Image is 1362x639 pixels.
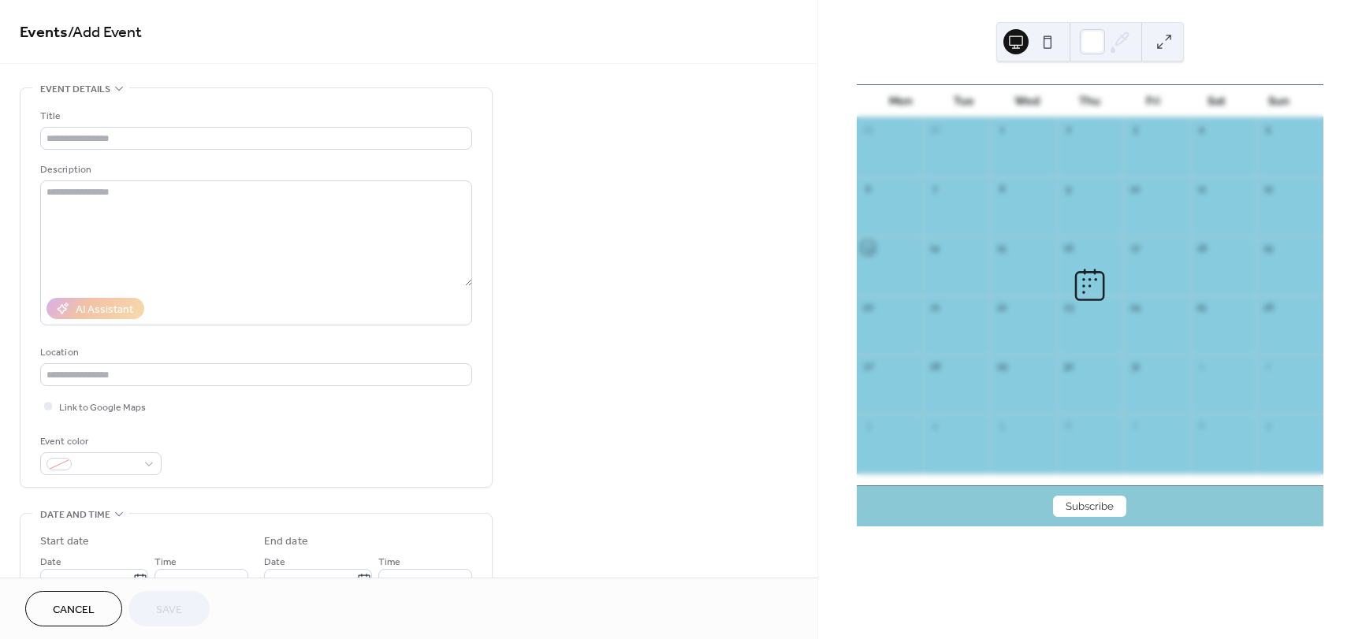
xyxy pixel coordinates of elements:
[1195,241,1208,254] div: 18
[1195,360,1208,373] div: 1
[995,301,1009,314] div: 22
[928,123,942,136] div: 30
[1195,123,1208,136] div: 4
[1262,419,1275,433] div: 9
[1053,496,1126,518] button: Subscribe
[861,360,875,373] div: 27
[861,182,875,195] div: 6
[1129,241,1142,254] div: 17
[995,241,1009,254] div: 15
[1262,360,1275,373] div: 2
[40,533,89,550] div: Start date
[20,17,68,48] a: Events
[1185,85,1248,117] div: Sat
[1129,123,1142,136] div: 3
[53,602,95,619] span: Cancel
[928,301,942,314] div: 21
[59,399,146,416] span: Link to Google Maps
[928,182,942,195] div: 7
[1248,85,1311,117] div: Sun
[1262,123,1275,136] div: 5
[1262,241,1275,254] div: 19
[1195,182,1208,195] div: 11
[40,162,469,178] div: Description
[995,419,1009,433] div: 5
[995,360,1009,373] div: 29
[264,533,308,550] div: End date
[1262,301,1275,314] div: 26
[25,591,122,626] button: Cancel
[68,17,142,48] span: / Add Event
[1129,301,1142,314] div: 24
[40,554,61,570] span: Date
[861,123,875,136] div: 29
[861,301,875,314] div: 20
[1062,419,1075,433] div: 6
[40,344,469,361] div: Location
[154,554,177,570] span: Time
[1059,85,1122,117] div: Thu
[869,85,932,117] div: Mon
[995,85,1059,117] div: Wed
[1129,360,1142,373] div: 31
[1062,301,1075,314] div: 23
[1062,241,1075,254] div: 16
[1129,419,1142,433] div: 7
[1262,182,1275,195] div: 12
[861,241,875,254] div: 13
[1062,182,1075,195] div: 9
[1195,419,1208,433] div: 8
[40,81,110,98] span: Event details
[264,554,285,570] span: Date
[928,419,942,433] div: 4
[40,108,469,124] div: Title
[1195,301,1208,314] div: 25
[40,433,158,450] div: Event color
[40,507,110,523] span: Date and time
[995,123,1009,136] div: 1
[1062,123,1075,136] div: 2
[928,241,942,254] div: 14
[1122,85,1185,117] div: Fri
[932,85,995,117] div: Tue
[861,419,875,433] div: 3
[928,360,942,373] div: 28
[1062,360,1075,373] div: 30
[1129,182,1142,195] div: 10
[378,554,400,570] span: Time
[995,182,1009,195] div: 8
